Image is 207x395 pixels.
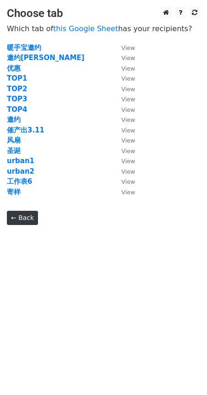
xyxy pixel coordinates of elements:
[121,168,135,175] small: View
[7,24,200,33] p: Which tab of has your recipients?
[7,64,21,72] a: 优惠
[121,189,135,196] small: View
[7,167,34,176] a: urban2
[121,178,135,185] small: View
[7,74,27,82] a: TOP1
[121,55,135,61] small: View
[112,136,135,144] a: View
[7,105,27,114] a: TOP4
[112,115,135,124] a: View
[121,75,135,82] small: View
[112,126,135,134] a: View
[112,54,135,62] a: View
[121,158,135,165] small: View
[121,148,135,154] small: View
[112,147,135,155] a: View
[7,157,34,165] a: urban1
[7,115,21,124] a: 邀约
[112,95,135,103] a: View
[121,44,135,51] small: View
[7,7,200,20] h3: Choose tab
[161,351,207,395] iframe: Chat Widget
[112,64,135,72] a: View
[121,106,135,113] small: View
[7,85,27,93] a: TOP2
[112,177,135,186] a: View
[7,54,84,62] a: 邀约[PERSON_NAME]
[7,44,41,52] a: 暖手宝邀约
[121,127,135,134] small: View
[112,85,135,93] a: View
[7,95,27,103] a: TOP3
[112,105,135,114] a: View
[112,188,135,196] a: View
[161,351,207,395] div: 聊天小组件
[7,126,44,134] a: 催产出3.11
[112,157,135,165] a: View
[7,177,32,186] a: 工作表6
[112,167,135,176] a: View
[7,147,21,155] a: 圣诞
[53,24,118,33] a: this Google Sheet
[121,116,135,123] small: View
[121,86,135,93] small: View
[7,211,38,225] a: ← Back
[121,65,135,72] small: View
[121,137,135,144] small: View
[121,96,135,103] small: View
[7,188,21,196] a: 寄样
[112,44,135,52] a: View
[112,74,135,82] a: View
[7,136,21,144] a: 风扇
